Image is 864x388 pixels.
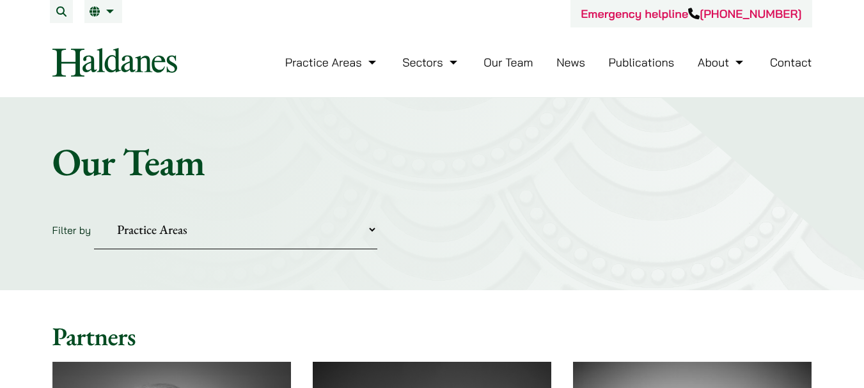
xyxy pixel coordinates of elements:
a: Our Team [483,55,533,70]
img: Logo of Haldanes [52,48,177,77]
a: Publications [609,55,675,70]
a: About [698,55,746,70]
a: Contact [770,55,812,70]
a: Emergency helpline[PHONE_NUMBER] [581,6,801,21]
a: News [556,55,585,70]
a: Sectors [402,55,460,70]
a: EN [90,6,117,17]
h1: Our Team [52,139,812,185]
label: Filter by [52,224,91,237]
h2: Partners [52,321,812,352]
a: Practice Areas [285,55,379,70]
